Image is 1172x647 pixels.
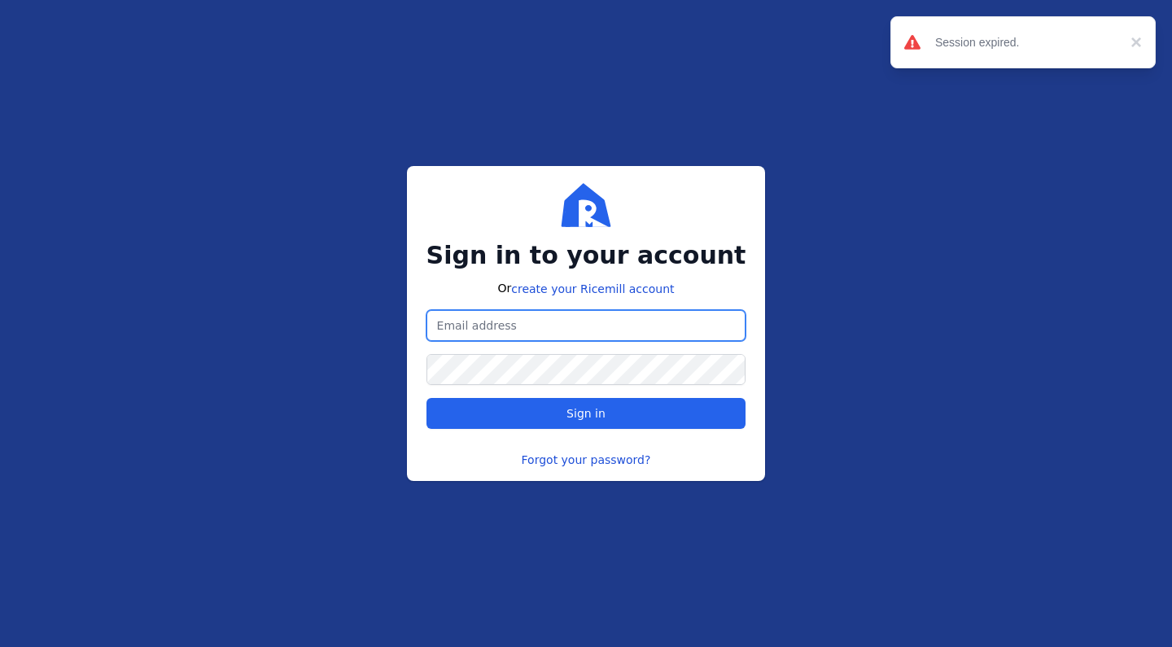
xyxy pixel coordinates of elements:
span: Sign in [566,407,606,420]
input: Email address [427,311,746,340]
button: Sign in [426,398,746,429]
div: Session expired. [935,34,1122,50]
p: Or [497,280,674,297]
img: Ricemill Logo [560,179,612,231]
h2: Sign in to your account [426,241,746,270]
button: close [1122,33,1142,52]
a: create your Ricemill account [511,282,674,295]
a: Forgot your password? [522,452,651,468]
